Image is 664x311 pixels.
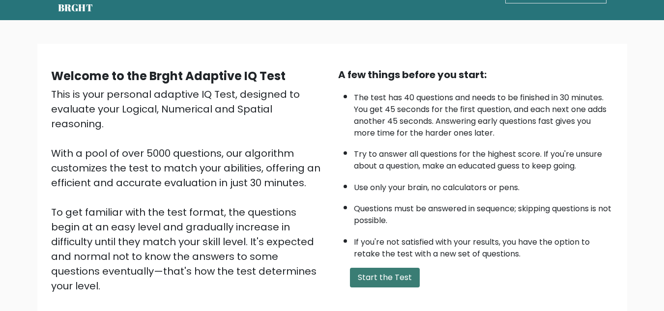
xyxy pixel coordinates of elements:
[354,177,613,194] li: Use only your brain, no calculators or pens.
[354,231,613,260] li: If you're not satisfied with your results, you have the option to retake the test with a new set ...
[338,67,613,82] div: A few things before you start:
[350,268,420,287] button: Start the Test
[354,87,613,139] li: The test has 40 questions and needs to be finished in 30 minutes. You get 45 seconds for the firs...
[354,198,613,226] li: Questions must be answered in sequence; skipping questions is not possible.
[354,143,613,172] li: Try to answer all questions for the highest score. If you're unsure about a question, make an edu...
[58,2,93,14] h5: BRGHT
[51,68,286,84] b: Welcome to the Brght Adaptive IQ Test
